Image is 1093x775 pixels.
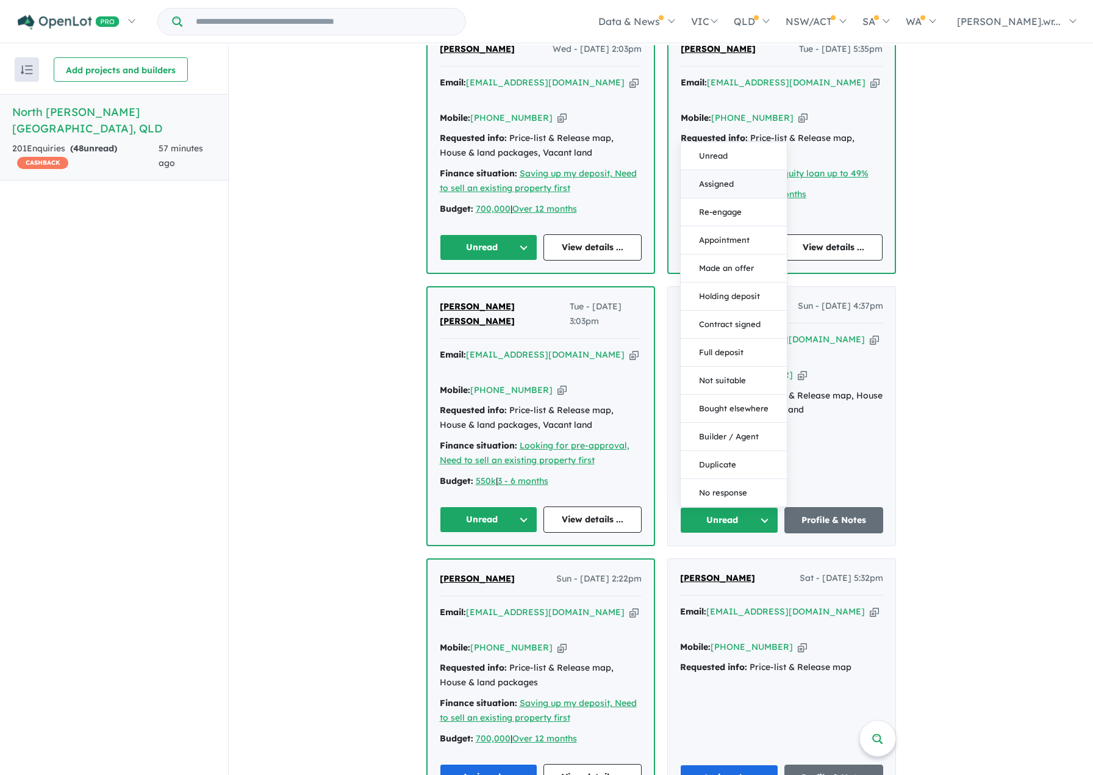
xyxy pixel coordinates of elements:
[681,142,787,170] button: Unread
[681,479,787,506] button: No response
[440,349,466,360] strong: Email:
[512,203,577,214] a: Over 12 months
[466,607,625,618] a: [EMAIL_ADDRESS][DOMAIN_NAME]
[557,384,567,397] button: Copy
[440,301,515,326] span: [PERSON_NAME] [PERSON_NAME]
[707,77,865,88] a: [EMAIL_ADDRESS][DOMAIN_NAME]
[440,405,507,416] strong: Requested info:
[470,112,553,123] a: [PHONE_NUMBER]
[70,143,117,154] strong: ( unread)
[798,112,808,124] button: Copy
[681,451,787,479] button: Duplicate
[629,348,639,361] button: Copy
[681,77,707,88] strong: Email:
[21,65,33,74] img: sort.svg
[681,170,787,198] button: Assigned
[440,573,515,584] span: [PERSON_NAME]
[706,334,865,345] a: [EMAIL_ADDRESS][DOMAIN_NAME]
[681,339,787,367] button: Full deposit
[476,733,511,744] a: 700,000
[440,642,470,653] strong: Mobile:
[681,423,787,451] button: Builder / Agent
[681,226,787,254] button: Appointment
[681,367,787,395] button: Not suitable
[799,42,883,57] span: Tue - [DATE] 5:35pm
[12,142,159,171] div: 201 Enquir ies
[629,606,639,619] button: Copy
[681,283,787,311] button: Holding deposit
[440,733,473,744] strong: Budget:
[543,506,642,533] a: View details ...
[466,349,625,360] a: [EMAIL_ADDRESS][DOMAIN_NAME]
[761,168,869,179] a: Gvt equity loan up to 49%
[440,403,642,433] div: Price-list & Release map, House & land packages, Vacant land
[440,475,473,486] strong: Budget:
[556,572,642,586] span: Sun - [DATE] 2:22pm
[440,132,507,143] strong: Requested info:
[798,641,807,654] button: Copy
[798,299,883,314] span: Sun - [DATE] 4:37pm
[681,131,883,160] div: Price-list & Release map, House & land packages
[440,384,470,395] strong: Mobile:
[440,300,570,329] a: [PERSON_NAME] [PERSON_NAME]
[512,733,577,744] u: Over 12 months
[680,507,779,533] button: Unread
[440,131,642,160] div: Price-list & Release map, House & land packages, Vacant land
[440,77,466,88] strong: Email:
[440,202,642,217] div: |
[798,369,807,381] button: Copy
[681,43,756,54] span: [PERSON_NAME]
[543,234,642,261] a: View details ...
[440,697,637,723] a: Saving up my deposit, Need to sell an existing property first
[870,333,879,346] button: Copy
[440,42,515,57] a: [PERSON_NAME]
[440,572,515,586] a: [PERSON_NAME]
[498,475,548,486] a: 3 - 6 months
[553,42,642,57] span: Wed - [DATE] 2:03pm
[680,661,747,672] strong: Requested info:
[440,506,538,533] button: Unread
[800,571,883,586] span: Sat - [DATE] 5:32pm
[440,43,515,54] span: [PERSON_NAME]
[476,203,511,214] a: 700,000
[557,112,567,124] button: Copy
[680,606,706,617] strong: Email:
[870,605,879,618] button: Copy
[557,641,567,654] button: Copy
[440,234,538,261] button: Unread
[440,168,637,193] a: Saving up my deposit, Need to sell an existing property first
[706,606,865,617] a: [EMAIL_ADDRESS][DOMAIN_NAME]
[466,77,625,88] a: [EMAIL_ADDRESS][DOMAIN_NAME]
[476,475,496,486] u: 550k
[18,15,120,30] img: Openlot PRO Logo White
[680,660,883,675] div: Price-list & Release map
[681,198,787,226] button: Re-engage
[957,15,1061,27] span: [PERSON_NAME].wr...
[870,76,880,89] button: Copy
[681,311,787,339] button: Contract signed
[440,474,642,489] div: |
[784,507,883,533] a: Profile & Notes
[159,143,203,168] span: 57 minutes ago
[440,440,629,466] a: Looking for pre-approval, Need to sell an existing property first
[680,572,755,583] span: [PERSON_NAME]
[440,607,466,618] strong: Email:
[570,300,641,329] span: Tue - [DATE] 3:03pm
[681,112,711,123] strong: Mobile:
[681,254,787,283] button: Made an offer
[440,168,517,179] strong: Finance situation:
[440,203,473,214] strong: Budget:
[470,642,553,653] a: [PHONE_NUMBER]
[629,76,639,89] button: Copy
[711,369,793,380] a: [PHONE_NUMBER]
[440,662,507,673] strong: Requested info:
[17,157,68,169] span: CASHBACK
[681,395,787,423] button: Bought elsewhere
